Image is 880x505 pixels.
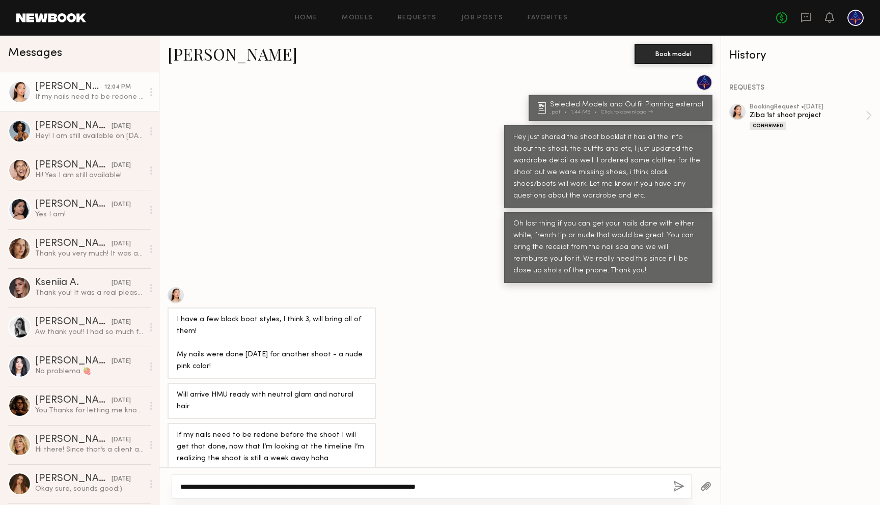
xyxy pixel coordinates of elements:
[398,15,437,21] a: Requests
[35,200,112,210] div: [PERSON_NAME]
[35,278,112,288] div: Kseniia A.
[112,122,131,131] div: [DATE]
[729,85,872,92] div: REQUESTS
[35,367,144,376] div: No problema 🍓
[8,47,62,59] span: Messages
[295,15,318,21] a: Home
[750,104,872,130] a: bookingRequest •[DATE]Ziba 1st shoot projectConfirmed
[35,317,112,327] div: [PERSON_NAME]
[35,406,144,415] div: You: Thanks for letting me know [PERSON_NAME] - that would be over budget for us but will keep it...
[571,109,601,115] div: 1.44 MB
[177,314,367,373] div: I have a few black boot styles, I think 3, will bring all of them! My nails were done [DATE] for ...
[168,43,297,65] a: [PERSON_NAME]
[550,109,571,115] div: .pdf
[35,92,144,102] div: If my nails need to be redone before the shoot I will get that done, now that I’m looking at the ...
[112,357,131,367] div: [DATE]
[513,132,703,202] div: Hey just shared the shoot booklet it has all the info about the shoot, the outfits and etc, I jus...
[461,15,504,21] a: Job Posts
[35,82,104,92] div: [PERSON_NAME]
[750,104,866,110] div: booking Request • [DATE]
[104,82,131,92] div: 12:04 PM
[112,396,131,406] div: [DATE]
[177,389,367,413] div: Will arrive HMU ready with neutral glam and natural hair
[35,435,112,445] div: [PERSON_NAME]
[35,445,144,455] div: Hi there! Since that’s a client account link I can’t open it! I believe you can request an option...
[528,15,568,21] a: Favorites
[550,101,706,108] div: Selected Models and Outfit Planning external
[35,484,144,494] div: Okay sure, sounds good:)
[35,239,112,249] div: [PERSON_NAME]
[635,49,712,58] a: Book model
[601,109,653,115] div: Click to download
[750,122,786,130] div: Confirmed
[35,121,112,131] div: [PERSON_NAME]
[35,474,112,484] div: [PERSON_NAME]
[35,396,112,406] div: [PERSON_NAME]
[35,356,112,367] div: [PERSON_NAME]
[177,430,367,465] div: If my nails need to be redone before the shoot I will get that done, now that I’m looking at the ...
[35,210,144,219] div: Yes I am!
[342,15,373,21] a: Models
[538,101,706,115] a: Selected Models and Outfit Planning external.pdf1.44 MBClick to download
[35,171,144,180] div: Hi! Yes I am still available!
[35,327,144,337] div: Aw thank you!! I had so much fun!
[513,218,703,277] div: Oh last thing if you can get your nails done with either white, french tip or nude that would be ...
[635,44,712,64] button: Book model
[750,110,866,120] div: Ziba 1st shoot project
[112,318,131,327] div: [DATE]
[112,435,131,445] div: [DATE]
[729,50,872,62] div: History
[112,239,131,249] div: [DATE]
[112,200,131,210] div: [DATE]
[35,249,144,259] div: Thank you very much! It was an absolute pleasure to work with you, you guys are amazing! Hope to ...
[112,474,131,484] div: [DATE]
[35,160,112,171] div: [PERSON_NAME]
[112,161,131,171] div: [DATE]
[35,131,144,141] div: Hey! I am still available on [DATE] Best, Alyssa
[112,278,131,288] div: [DATE]
[35,288,144,298] div: Thank you! It was a real pleasure working with amazing team, so professional and welcoming. I tru...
